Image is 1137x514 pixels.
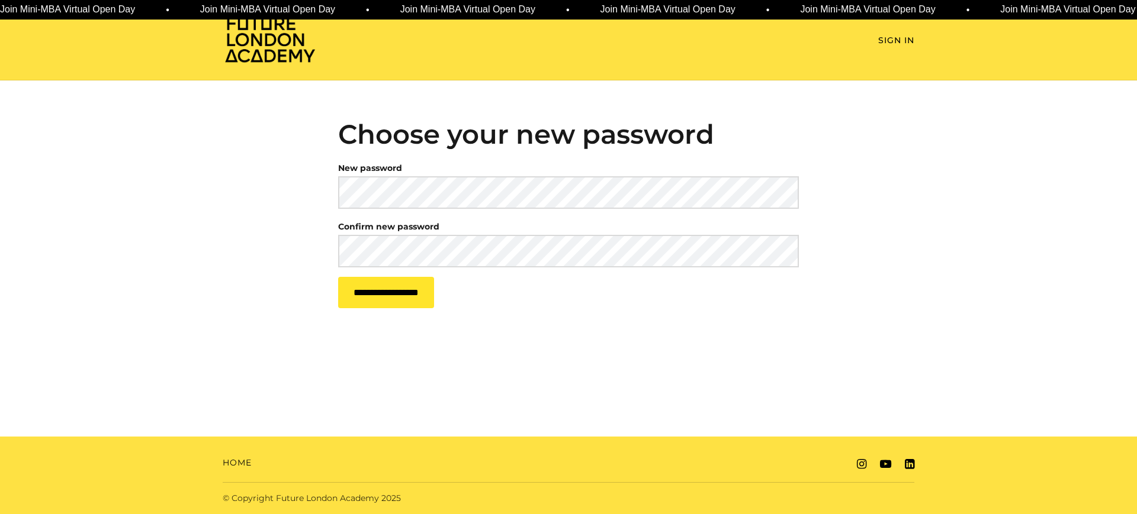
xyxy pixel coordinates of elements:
span: • [966,3,970,17]
h2: Choose your new password [338,118,799,150]
label: New password [338,160,402,176]
label: Confirm new password [338,218,439,235]
a: Sign In [878,34,914,47]
a: Home [223,457,252,469]
span: • [366,3,370,17]
span: • [166,3,169,17]
div: © Copyright Future London Academy 2025 [213,492,568,505]
span: • [566,3,570,17]
span: • [766,3,770,17]
img: Home Page [223,15,317,63]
